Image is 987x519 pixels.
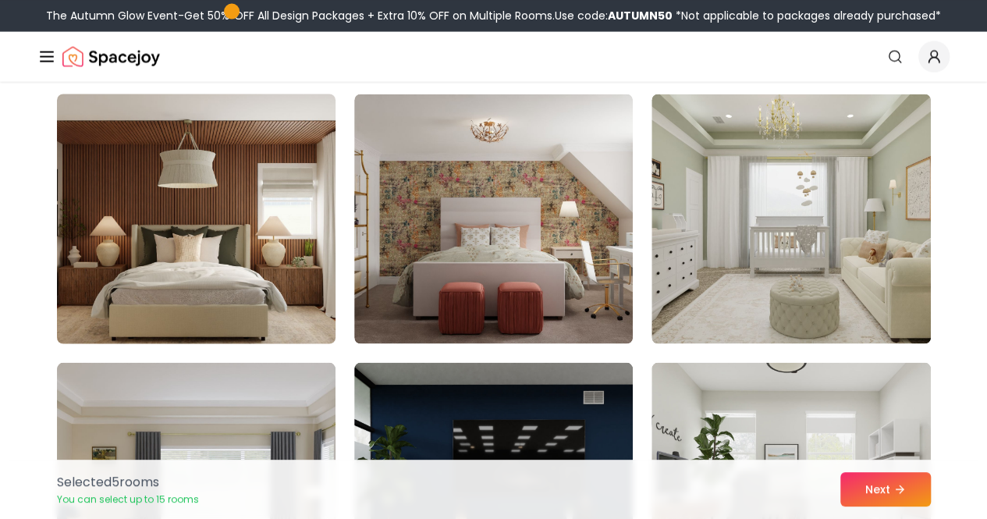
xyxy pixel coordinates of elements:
b: AUTUMN50 [608,8,673,23]
span: *Not applicable to packages already purchased* [673,8,941,23]
a: Spacejoy [62,41,160,72]
p: Selected 5 room s [57,473,199,492]
button: Next [840,472,931,507]
span: Use code: [555,8,673,23]
img: Room room-16 [50,87,343,350]
img: Spacejoy Logo [62,41,160,72]
nav: Global [37,31,950,81]
p: You can select up to 15 rooms [57,493,199,506]
img: Room room-18 [651,94,930,343]
img: Room room-17 [354,94,633,343]
div: The Autumn Glow Event-Get 50% OFF All Design Packages + Extra 10% OFF on Multiple Rooms. [46,8,941,23]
